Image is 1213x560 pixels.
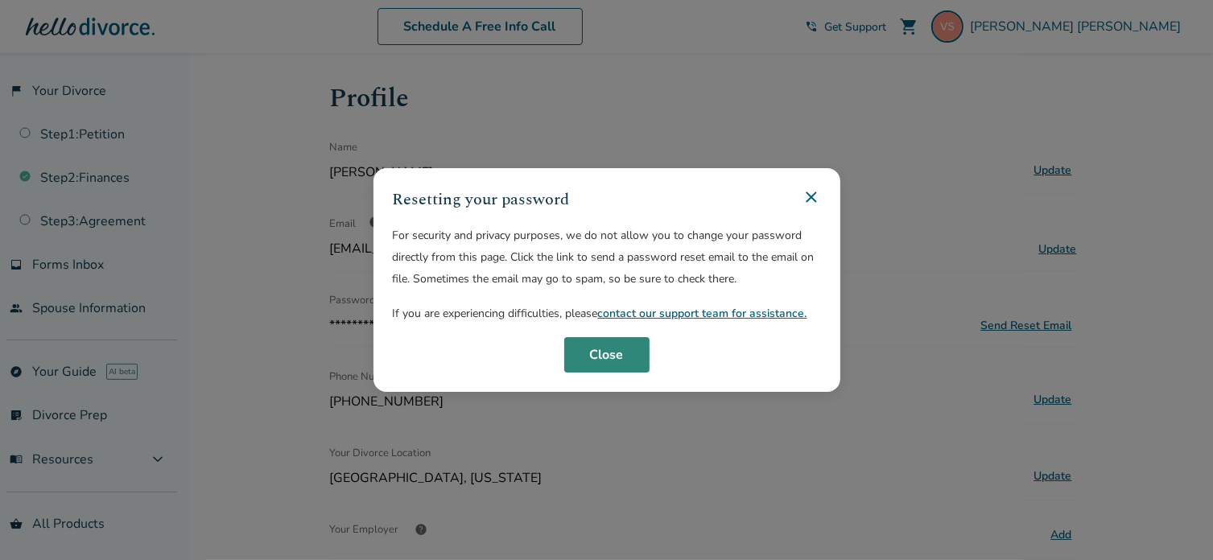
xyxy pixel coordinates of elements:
[393,224,821,290] p: For security and privacy purposes, we do not allow you to change your password directly from this...
[564,337,650,373] button: Close
[598,306,807,321] a: contact our support team for assistance.
[393,303,821,324] p: If you are experiencing difficulties, please
[1133,483,1213,560] iframe: Chat Widget
[393,187,570,212] h3: Resetting your password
